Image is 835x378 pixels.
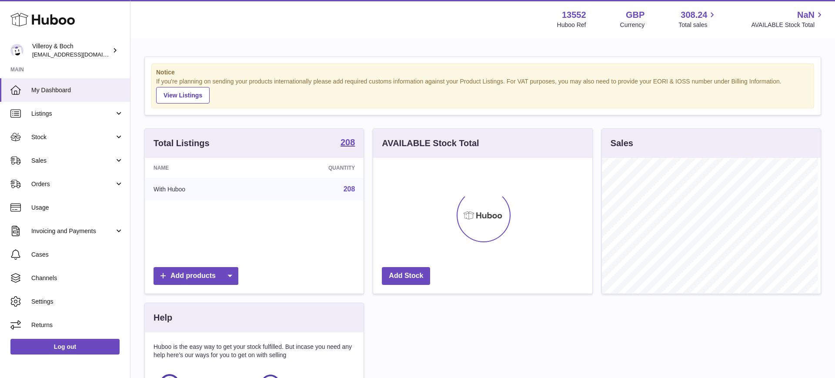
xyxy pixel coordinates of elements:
span: Orders [31,180,114,188]
span: 308.24 [681,9,707,21]
span: AVAILABLE Stock Total [751,21,825,29]
a: Log out [10,339,120,355]
span: Settings [31,298,124,306]
span: Channels [31,274,124,282]
a: 208 [341,138,355,148]
span: Invoicing and Payments [31,227,114,235]
p: Huboo is the easy way to get your stock fulfilled. But incase you need any help here's our ways f... [154,343,355,359]
h3: Total Listings [154,137,210,149]
h3: Sales [611,137,633,149]
span: Sales [31,157,114,165]
span: [EMAIL_ADDRESS][DOMAIN_NAME] [32,51,128,58]
span: My Dashboard [31,86,124,94]
div: Villeroy & Boch [32,42,110,59]
strong: Notice [156,68,809,77]
a: Add products [154,267,238,285]
a: NaN AVAILABLE Stock Total [751,9,825,29]
span: Usage [31,204,124,212]
a: Add Stock [382,267,430,285]
a: View Listings [156,87,210,104]
th: Quantity [261,158,364,178]
div: If you're planning on sending your products internationally please add required customs informati... [156,77,809,104]
div: Huboo Ref [557,21,586,29]
div: Currency [620,21,645,29]
strong: GBP [626,9,645,21]
span: Stock [31,133,114,141]
strong: 13552 [562,9,586,21]
span: NaN [797,9,815,21]
h3: Help [154,312,172,324]
span: Total sales [678,21,717,29]
th: Name [145,158,261,178]
a: 208 [344,185,355,193]
span: Cases [31,251,124,259]
strong: 208 [341,138,355,147]
img: internalAdmin-13552@internal.huboo.com [10,44,23,57]
a: 308.24 Total sales [678,9,717,29]
span: Returns [31,321,124,329]
td: With Huboo [145,178,261,201]
h3: AVAILABLE Stock Total [382,137,479,149]
span: Listings [31,110,114,118]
